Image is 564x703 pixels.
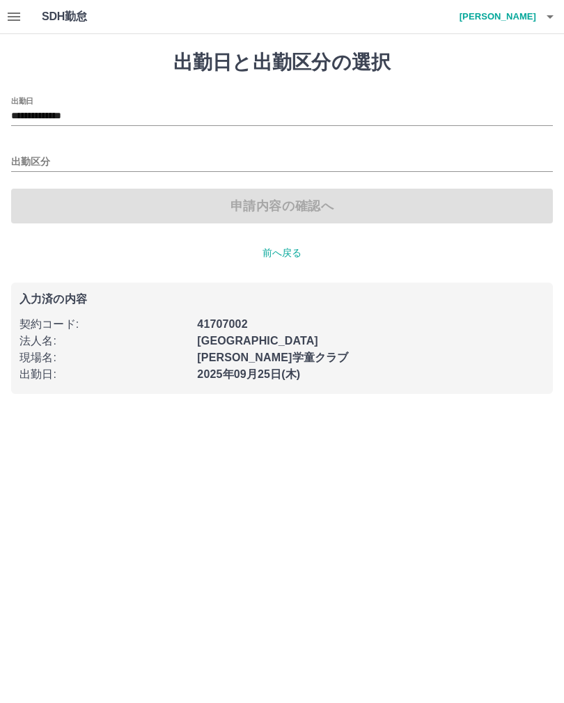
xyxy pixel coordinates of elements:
p: 法人名 : [19,333,189,349]
b: 41707002 [197,318,247,330]
p: 現場名 : [19,349,189,366]
h1: 出勤日と出勤区分の選択 [11,51,553,74]
label: 出勤日 [11,95,33,106]
b: [PERSON_NAME]学童クラブ [197,351,348,363]
p: 入力済の内容 [19,294,545,305]
b: 2025年09月25日(木) [197,368,300,380]
b: [GEOGRAPHIC_DATA] [197,335,318,347]
p: 前へ戻る [11,246,553,260]
p: 出勤日 : [19,366,189,383]
p: 契約コード : [19,316,189,333]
